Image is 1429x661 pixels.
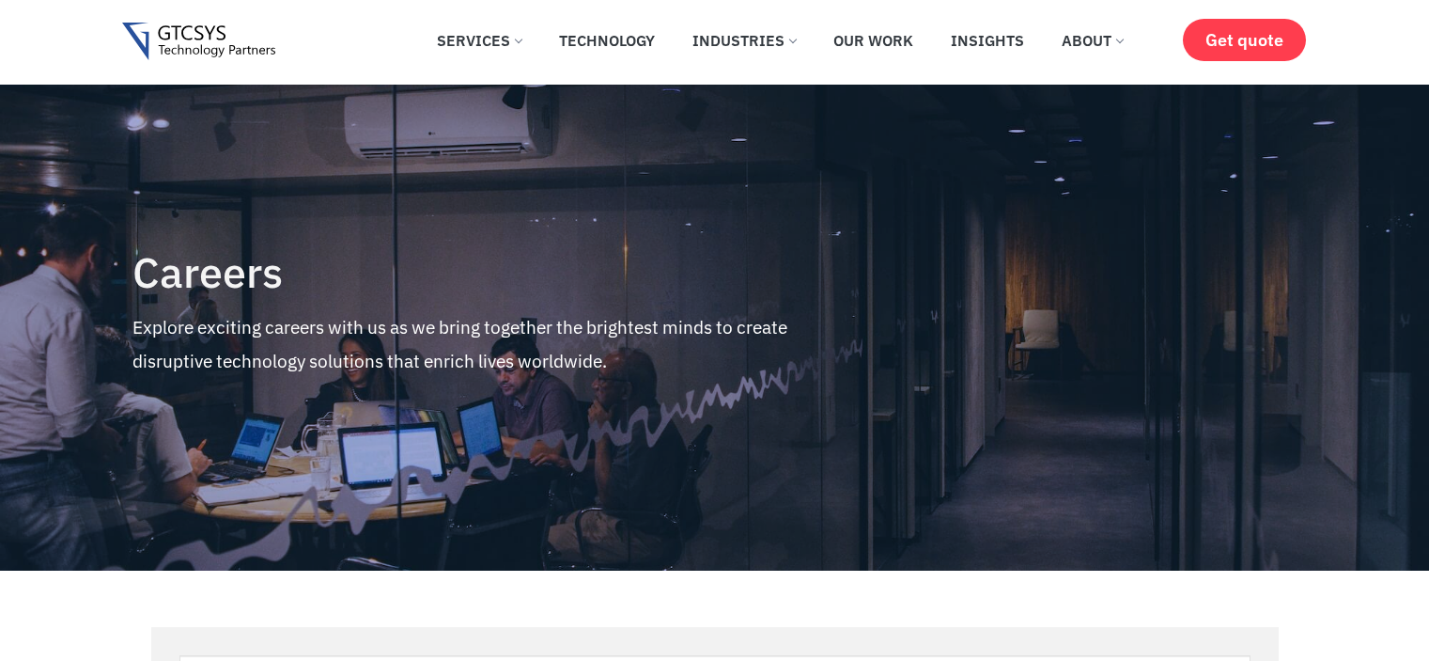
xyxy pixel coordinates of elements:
[132,249,854,296] h4: Careers
[545,20,669,61] a: Technology
[678,20,810,61] a: Industries
[1183,19,1306,61] a: Get quote
[122,23,275,61] img: Gtcsys logo
[819,20,927,61] a: Our Work
[1048,20,1137,61] a: About
[132,310,854,378] p: Explore exciting careers with us as we bring together the brightest minds to create disruptive te...
[937,20,1038,61] a: Insights
[1205,30,1283,50] span: Get quote
[423,20,536,61] a: Services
